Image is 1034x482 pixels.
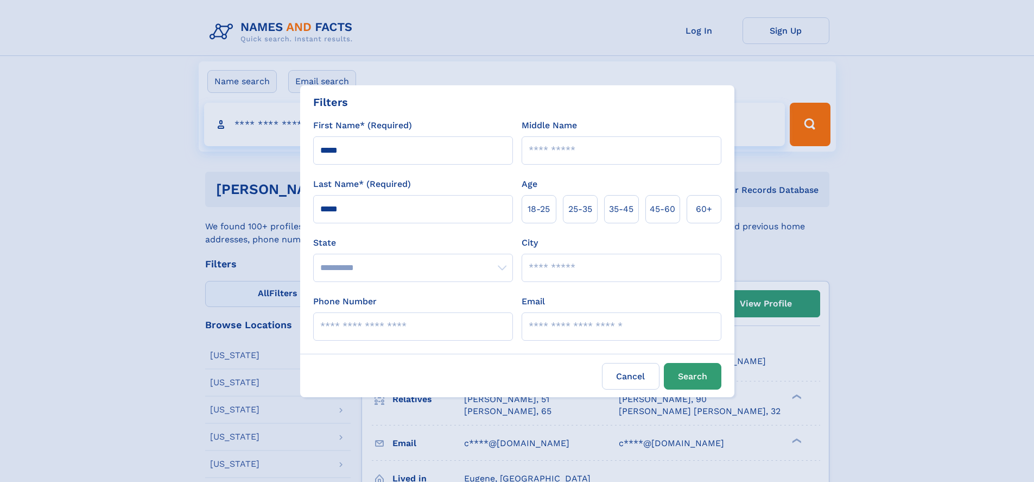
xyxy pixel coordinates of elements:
label: Phone Number [313,295,377,308]
label: City [522,236,538,249]
span: 60+ [696,203,712,216]
span: 35‑45 [609,203,633,216]
span: 25‑35 [568,203,592,216]
div: Filters [313,94,348,110]
label: Age [522,178,537,191]
label: Last Name* (Required) [313,178,411,191]
label: Email [522,295,545,308]
label: Middle Name [522,119,577,132]
label: Cancel [602,363,659,390]
span: 45‑60 [650,203,675,216]
button: Search [664,363,721,390]
label: State [313,236,513,249]
span: 18‑25 [528,203,550,216]
label: First Name* (Required) [313,119,412,132]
